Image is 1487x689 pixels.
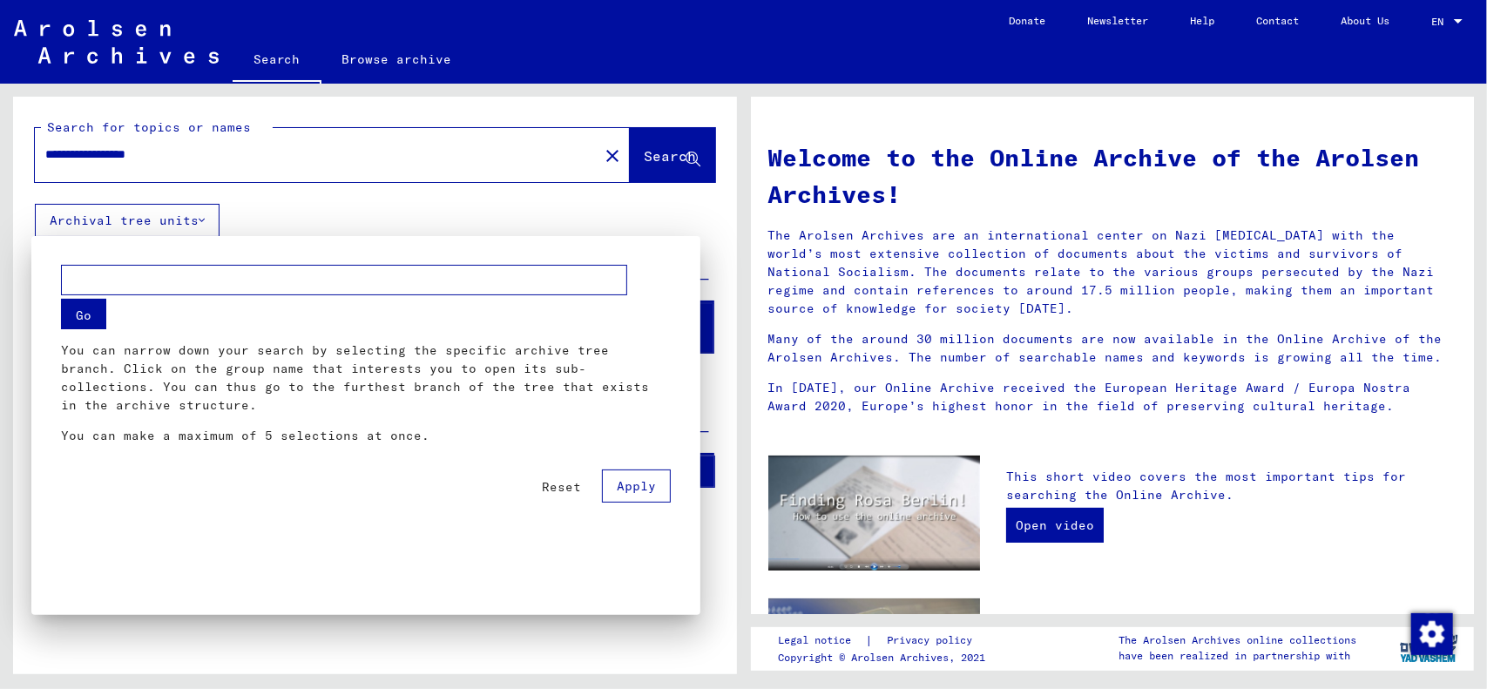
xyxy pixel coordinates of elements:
[61,427,671,445] p: You can make a maximum of 5 selections at once.
[61,341,671,415] p: You can narrow down your search by selecting the specific archive tree branch. Click on the group...
[542,479,581,495] span: Reset
[61,299,106,329] button: Go
[528,471,595,503] button: Reset
[1411,613,1453,655] img: Change consent
[602,469,671,503] button: Apply
[617,478,656,494] span: Apply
